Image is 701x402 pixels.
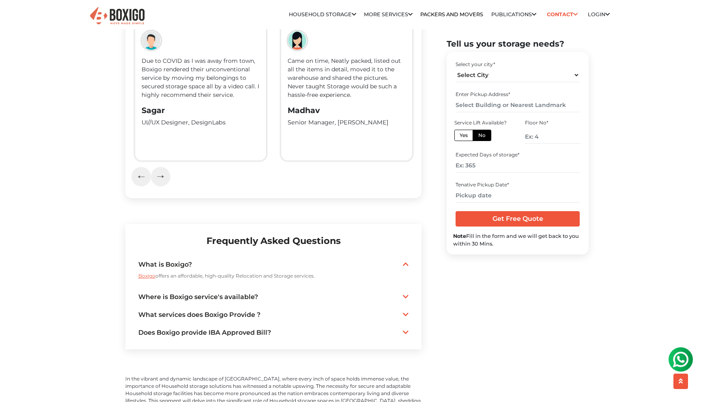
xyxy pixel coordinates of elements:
[447,39,589,49] h2: Tell us your storage needs?
[420,11,483,17] a: Packers and Movers
[142,118,260,127] p: UI//UX Designer, DesignLabs
[138,260,409,269] a: What is Boxigo?
[288,118,406,127] p: Senior Manager, [PERSON_NAME]
[138,272,409,280] p: offers an affordable, high-quality Relocation and Storage services.
[456,152,579,159] div: Expected Days of storage
[456,91,579,98] div: Enter Pickup Address
[142,106,260,115] h3: Sagar
[89,6,146,26] img: Boxigo
[456,61,579,68] div: Select your city
[288,106,406,115] h3: Madhav
[289,11,356,17] a: Household Storage
[453,233,466,239] b: Note
[453,232,582,248] div: Fill in the form and we will get back to you within 30 Mins.
[544,8,580,21] a: Contact
[364,11,413,17] a: More services
[157,175,164,178] img: next-testimonial
[456,98,579,112] input: Select Building or Nearest Landmark
[456,159,579,173] input: Ex: 365
[473,130,491,141] label: No
[138,175,145,179] img: previous-testimonial
[138,292,409,302] a: Where is Boxigo service's available?
[456,181,579,188] div: Tenative Pickup Date
[588,11,610,17] a: Login
[491,11,536,17] a: Publications
[454,119,510,126] div: Service Lift Available?
[138,328,409,338] a: Does Boxigo provide IBA Approved Bill?
[673,374,688,389] button: scroll up
[525,119,581,126] div: Floor No
[8,8,24,24] img: whatsapp-icon.svg
[142,57,260,99] p: Due to COVID as I was away from town, Boxigo rendered their unconventional service by moving my b...
[142,31,161,50] img: boxigo_girl_icon
[454,130,473,141] label: Yes
[525,130,581,144] input: Ex: 4
[456,211,579,227] input: Get Free Quote
[288,31,307,50] img: boxigo_girl_icon
[456,188,579,203] input: Pickup date
[138,231,409,251] h2: Frequently Asked Questions
[138,273,155,279] span: Boxigo
[138,310,409,320] a: What services does Boxigo Provide ?
[288,57,406,99] p: Came on time, Neatly packed, listed out all the items in detail, moved it to the warehouse and sh...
